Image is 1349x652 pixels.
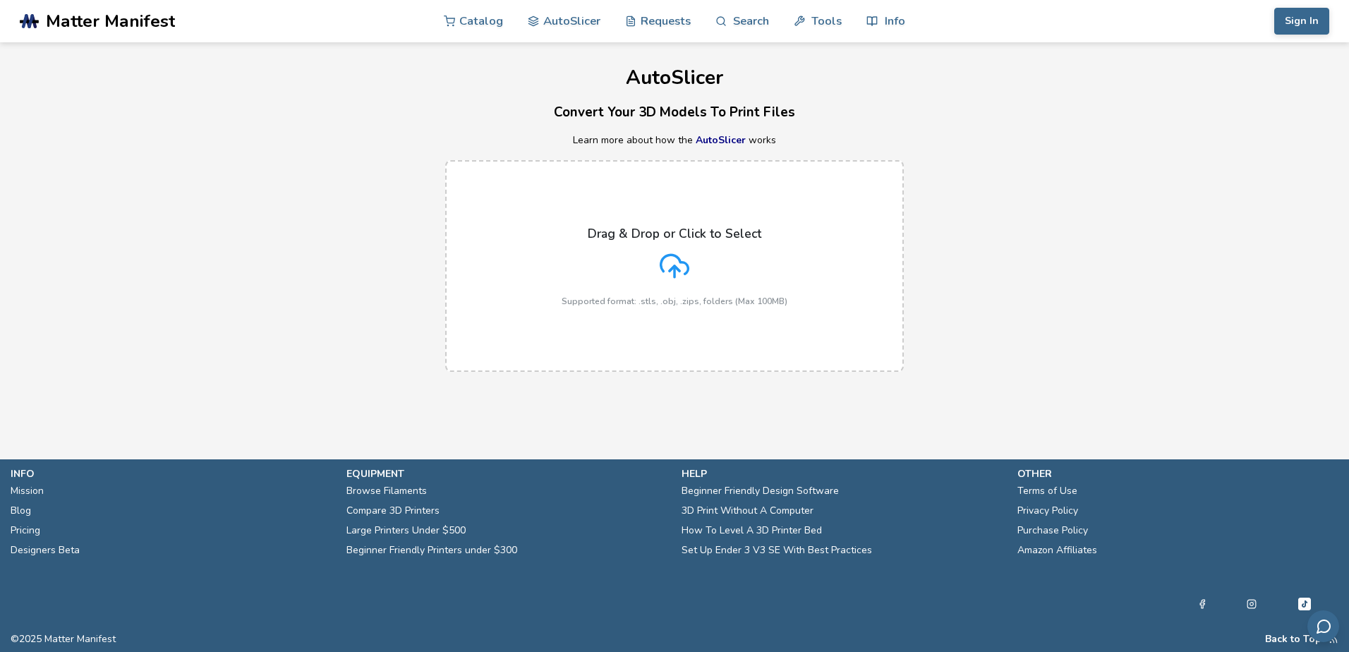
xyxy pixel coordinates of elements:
a: Facebook [1197,596,1207,612]
a: Pricing [11,521,40,541]
p: Drag & Drop or Click to Select [588,227,761,241]
p: help [682,466,1003,481]
a: Privacy Policy [1017,501,1078,521]
span: Matter Manifest [46,11,175,31]
a: Set Up Ender 3 V3 SE With Best Practices [682,541,872,560]
a: Beginner Friendly Printers under $300 [346,541,517,560]
button: Send feedback via email [1307,610,1339,642]
a: Compare 3D Printers [346,501,440,521]
p: Supported format: .stls, .obj, .zips, folders (Max 100MB) [562,296,787,306]
button: Sign In [1274,8,1329,35]
a: Instagram [1247,596,1257,612]
p: info [11,466,332,481]
a: Beginner Friendly Design Software [682,481,839,501]
button: Back to Top [1265,634,1321,645]
a: Blog [11,501,31,521]
a: Designers Beta [11,541,80,560]
a: AutoSlicer [696,133,746,147]
a: Large Printers Under $500 [346,521,466,541]
a: RSS Feed [1329,634,1338,645]
span: © 2025 Matter Manifest [11,634,116,645]
a: Amazon Affiliates [1017,541,1097,560]
a: Terms of Use [1017,481,1077,501]
a: Purchase Policy [1017,521,1088,541]
a: Browse Filaments [346,481,427,501]
a: Tiktok [1296,596,1313,612]
p: equipment [346,466,668,481]
a: How To Level A 3D Printer Bed [682,521,822,541]
a: Mission [11,481,44,501]
a: 3D Print Without A Computer [682,501,813,521]
p: other [1017,466,1339,481]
